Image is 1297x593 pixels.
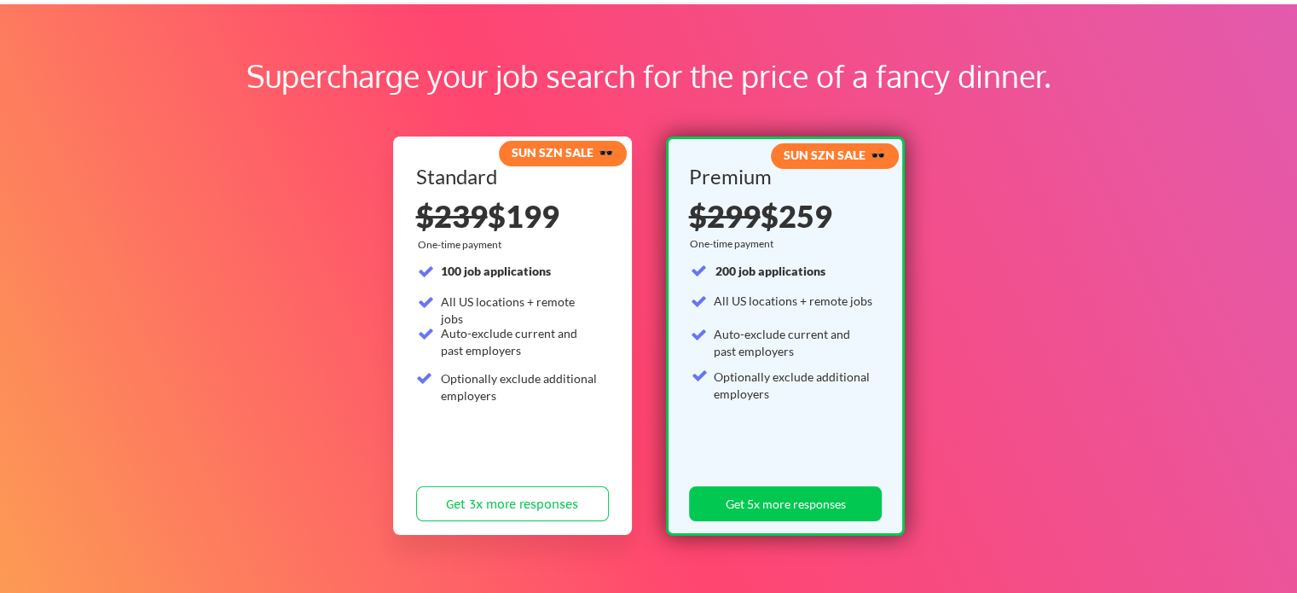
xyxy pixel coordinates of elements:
[689,197,761,235] s: $299
[714,293,872,310] div: All US locations + remote jobs
[441,264,551,278] strong: 100 job applications
[512,145,613,160] strong: SUN SZN SALE 🕶️
[416,201,609,231] div: $199
[416,486,609,521] button: Get 3x more responses
[441,294,599,327] div: All US locations + remote jobs
[690,237,779,251] div: One-time payment
[784,148,885,162] strong: SUN SZN SALE 🕶️
[416,166,603,187] div: Standard
[714,326,872,359] div: Auto-exclude current and past employers
[715,264,825,278] strong: 200 job applications
[441,370,599,404] div: Optionally exclude additional employers
[689,201,877,231] div: $259
[689,166,877,187] div: Premium
[714,369,872,402] div: Optionally exclude additional employers
[418,238,507,252] div: One-time payment
[441,325,599,358] div: Auto-exclude current and past employers
[416,197,488,235] s: $239
[689,486,882,521] button: Get 5x more responses
[109,53,1188,99] div: Supercharge your job search for the price of a fancy dinner.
